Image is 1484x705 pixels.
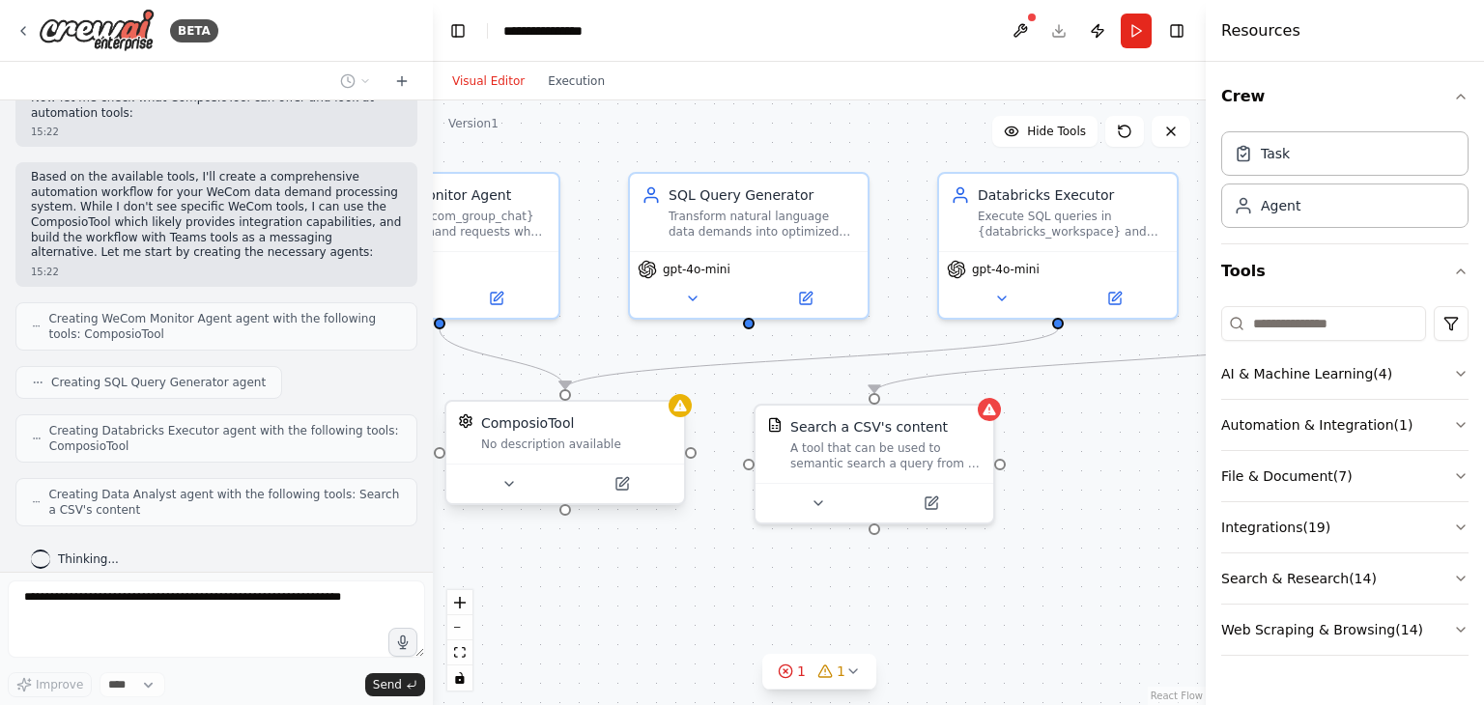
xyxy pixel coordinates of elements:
g: Edge from a4a6328e-38b7-4105-86f9-47b2428e6dba to daf75475-e60e-4147-bc7f-ed6b3f908719 [865,328,1377,392]
button: Switch to previous chat [332,70,379,93]
button: Start a new chat [386,70,417,93]
div: 15:22 [31,125,402,139]
button: Open in side panel [751,287,860,310]
button: Open in side panel [1060,287,1169,310]
button: fit view [447,640,472,665]
div: BETA [170,19,218,42]
span: Creating WeCom Monitor Agent agent with the following tools: ComposioTool [48,311,401,342]
div: WeCom Monitor AgentMonitor {wecom_group_chat} for data demand requests when users mention @{bot_n... [319,172,560,320]
button: Search & Research(14) [1221,553,1469,604]
a: React Flow attribution [1151,691,1203,701]
img: CSVSearchTool [767,417,783,433]
button: AI & Machine Learning(4) [1221,349,1469,399]
div: Databricks Executor [978,185,1165,205]
div: Version 1 [448,116,499,131]
g: Edge from eda330af-c458-47c6-9369-dc22390564ec to 843d31a2-19d7-4cb5-bda6-39eb28944f9c [556,328,1068,388]
img: ComposioTool [458,413,473,429]
button: Web Scraping & Browsing(14) [1221,605,1469,655]
div: Crew [1221,124,1469,243]
button: Send [365,673,425,696]
div: Agent [1261,196,1300,215]
div: Execute SQL queries in {databricks_workspace} and retrieve the resulting data, handling connectio... [978,209,1165,240]
button: Hide left sidebar [444,17,471,44]
button: Hide Tools [992,116,1098,147]
button: Tools [1221,244,1469,298]
h4: Resources [1221,19,1300,42]
button: Open in side panel [876,492,985,515]
div: Databricks ExecutorExecute SQL queries in {databricks_workspace} and retrieve the resulting data,... [937,172,1179,320]
p: Based on the available tools, I'll create a comprehensive automation workflow for your WeCom data... [31,170,402,261]
div: Tools [1221,298,1469,671]
p: Now let me check what ComposioTool can offer and look at automation tools: [31,91,402,121]
button: 11 [762,654,876,690]
div: WeCom Monitor Agent [359,185,547,205]
div: Monitor {wecom_group_chat} for data demand requests when users mention @{bot_name}, extract and p... [359,209,547,240]
button: Execution [536,70,616,93]
div: No description available [481,437,672,452]
div: Task [1261,144,1290,163]
button: Open in side panel [442,287,551,310]
span: Hide Tools [1027,124,1086,139]
span: Improve [36,677,83,692]
button: Visual Editor [441,70,536,93]
div: Transform natural language data demands into optimized SQL queries for {databricks_workspace}, en... [669,209,856,240]
button: Open in side panel [567,472,676,495]
button: Crew [1221,70,1469,124]
button: Click to speak your automation idea [388,628,417,657]
div: ComposioTool [481,413,574,433]
span: 1 [797,662,806,681]
div: Search a CSV's content [790,417,948,437]
button: Automation & Integration(1) [1221,400,1469,450]
div: React Flow controls [447,590,472,691]
img: Logo [39,9,155,52]
span: Creating SQL Query Generator agent [51,375,266,390]
nav: breadcrumb [503,21,600,41]
span: gpt-4o-mini [972,262,1040,277]
button: zoom in [447,590,472,615]
div: 15:22 [31,265,402,279]
span: 1 [837,662,845,681]
button: Hide right sidebar [1163,17,1190,44]
button: zoom out [447,615,472,640]
div: ComposioToolComposioToolNo description available [444,404,686,509]
span: Send [373,677,402,692]
span: Thinking... [58,551,119,567]
div: CSVSearchToolSearch a CSV's contentA tool that can be used to semantic search a query from a CSV'... [754,404,995,524]
span: Creating Data Analyst agent with the following tools: Search a CSV's content [48,487,401,518]
g: Edge from d06b17d8-dd0e-4f94-b7e8-0c45aa85a171 to 843d31a2-19d7-4cb5-bda6-39eb28944f9c [430,328,575,388]
button: Improve [8,672,92,697]
button: toggle interactivity [447,665,472,691]
div: SQL Query GeneratorTransform natural language data demands into optimized SQL queries for {databr... [628,172,870,320]
div: SQL Query Generator [669,185,856,205]
span: Creating Databricks Executor agent with the following tools: ComposioTool [49,423,401,454]
button: File & Document(7) [1221,451,1469,501]
div: A tool that can be used to semantic search a query from a CSV's content. [790,440,982,471]
button: Integrations(19) [1221,502,1469,552]
span: gpt-4o-mini [663,262,730,277]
